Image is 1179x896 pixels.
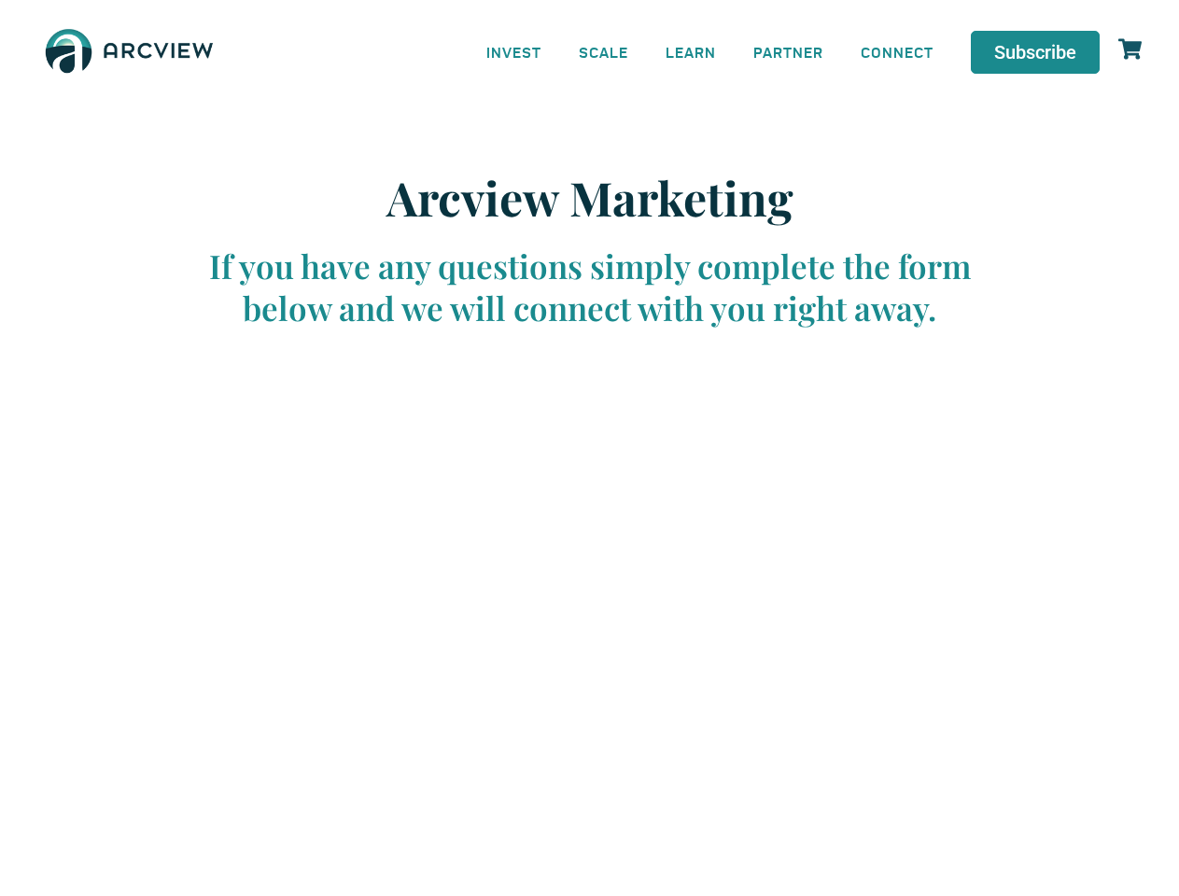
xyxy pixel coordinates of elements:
a: INVEST [468,31,560,73]
h2: Arcview Marketing [189,170,991,226]
span: Subscribe [994,43,1076,62]
nav: Menu [468,31,952,73]
div: If you have any questions simply complete the form below and we will connect with you right away. [189,245,991,329]
a: CONNECT [842,31,952,73]
a: Subscribe [971,31,1100,74]
img: The Arcview Group [37,19,221,86]
a: SCALE [560,31,647,73]
a: LEARN [647,31,735,73]
a: PARTNER [735,31,842,73]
